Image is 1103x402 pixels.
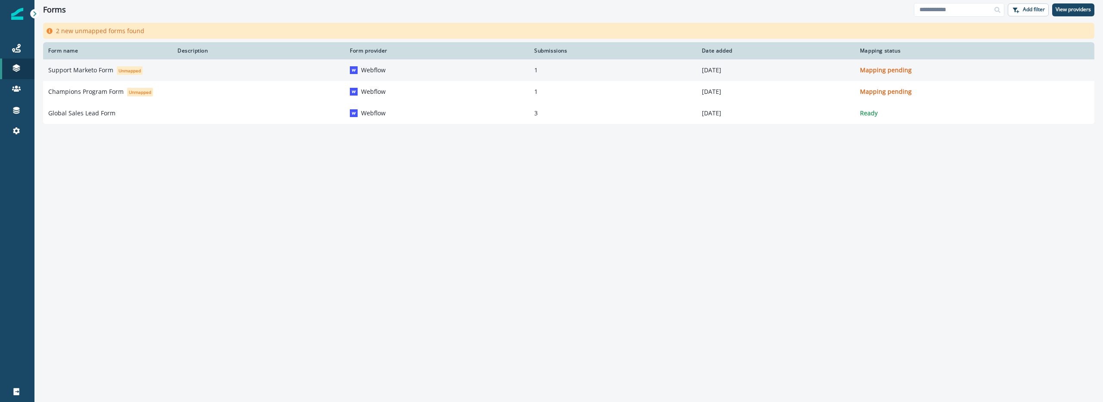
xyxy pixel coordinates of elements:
[1052,3,1094,16] button: View providers
[178,47,340,54] div: Description
[702,87,850,96] p: [DATE]
[43,102,1094,124] a: Global Sales Lead FormWebflowWebflow3[DATE]Ready
[361,66,386,74] p: Webflow
[860,66,1089,74] p: Mapping pending
[361,109,386,118] p: Webflow
[702,47,850,54] div: Date added
[860,109,1089,118] p: Ready
[56,26,144,35] p: 2 new unmapped forms found
[11,8,23,20] img: Inflection
[534,109,692,118] p: 3
[350,109,358,117] img: Webflow
[350,66,358,74] img: Webflow
[534,66,692,74] p: 1
[860,47,1089,54] div: Mapping status
[43,59,1094,81] a: Support Marketo FormUnmappedWebflowWebflow1[DATE]Mapping pending
[534,87,692,96] p: 1
[127,88,153,96] span: Unmapped
[361,87,386,96] p: Webflow
[48,109,115,118] p: Global Sales Lead Form
[117,66,143,75] span: Unmapped
[702,109,850,118] p: [DATE]
[350,47,524,54] div: Form provider
[43,5,66,15] h1: Forms
[350,88,358,96] img: Webflow
[48,47,167,54] div: Form name
[1056,6,1091,12] p: View providers
[43,81,1094,102] a: Champions Program FormUnmappedWebflowWebflow1[DATE]Mapping pending
[534,47,692,54] div: Submissions
[1023,6,1045,12] p: Add filter
[48,87,124,96] p: Champions Program Form
[1008,3,1049,16] button: Add filter
[702,66,850,74] p: [DATE]
[860,87,1089,96] p: Mapping pending
[48,66,113,74] p: Support Marketo Form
